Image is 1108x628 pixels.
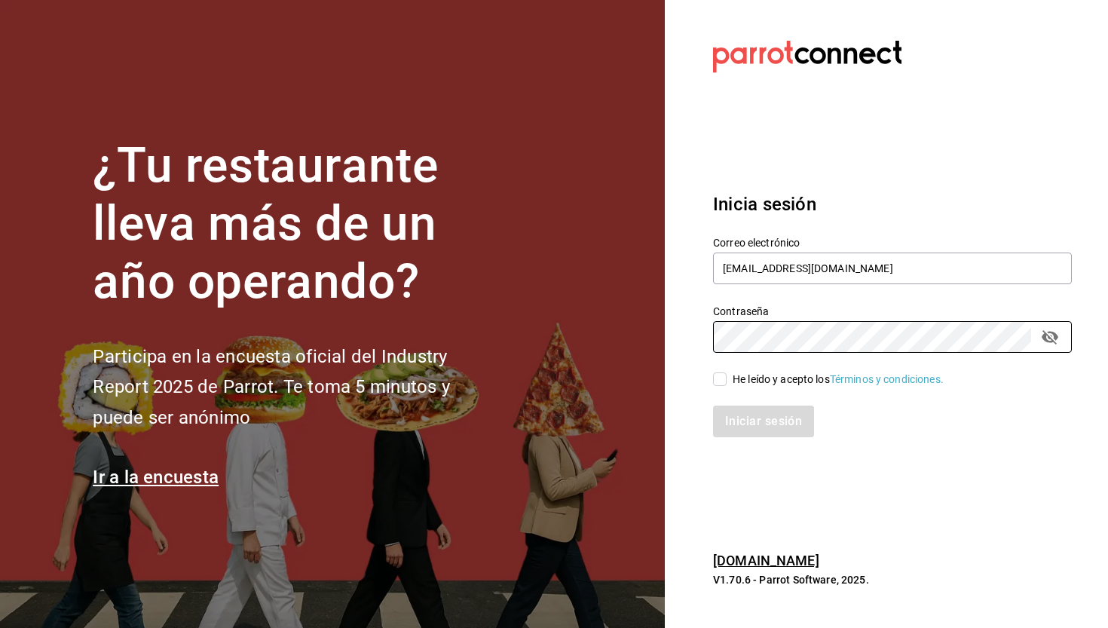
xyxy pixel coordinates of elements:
[93,467,219,488] a: Ir a la encuesta
[93,342,500,433] h2: Participa en la encuesta oficial del Industry Report 2025 de Parrot. Te toma 5 minutos y puede se...
[713,553,819,568] a: [DOMAIN_NAME]
[93,137,500,311] h1: ¿Tu restaurante lleva más de un año operando?
[713,191,1072,218] h3: Inicia sesión
[830,373,944,385] a: Términos y condiciones.
[1037,324,1063,350] button: passwordField
[713,237,1072,248] label: Correo electrónico
[713,253,1072,284] input: Ingresa tu correo electrónico
[713,306,1072,317] label: Contraseña
[733,372,944,388] div: He leído y acepto los
[713,572,1072,587] p: V1.70.6 - Parrot Software, 2025.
